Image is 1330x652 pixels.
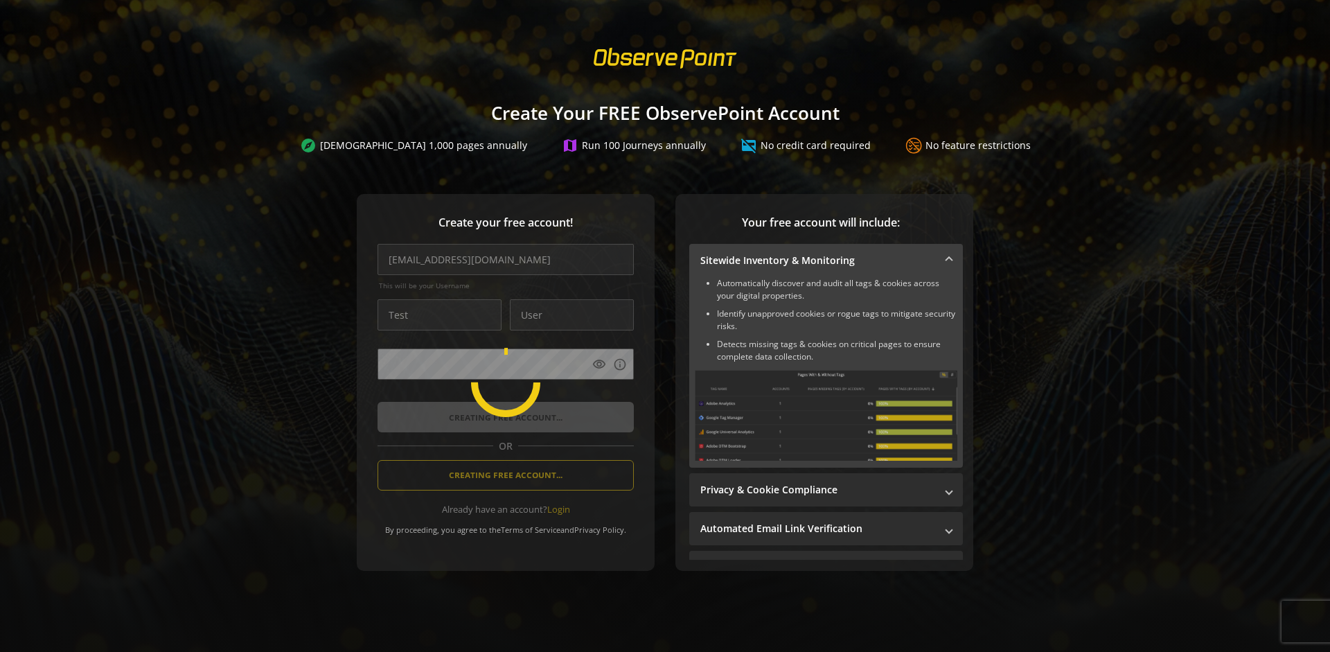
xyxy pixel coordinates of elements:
[562,137,578,154] mat-icon: map
[300,137,527,154] div: [DEMOGRAPHIC_DATA] 1,000 pages annually
[501,525,560,535] a: Terms of Service
[562,137,706,154] div: Run 100 Journeys annually
[300,137,317,154] mat-icon: explore
[689,244,963,277] mat-expansion-panel-header: Sitewide Inventory & Monitoring
[689,551,963,584] mat-expansion-panel-header: Performance Monitoring with Web Vitals
[689,473,963,506] mat-expansion-panel-header: Privacy & Cookie Compliance
[695,370,957,461] img: Sitewide Inventory & Monitoring
[378,516,634,535] div: By proceeding, you agree to the and .
[700,254,935,267] mat-panel-title: Sitewide Inventory & Monitoring
[741,137,871,154] div: No credit card required
[700,522,935,536] mat-panel-title: Automated Email Link Verification
[741,137,757,154] mat-icon: credit_card_off
[574,525,624,535] a: Privacy Policy
[905,137,1031,154] div: No feature restrictions
[378,215,634,231] span: Create your free account!
[717,338,957,363] li: Detects missing tags & cookies on critical pages to ensure complete data collection.
[689,215,952,231] span: Your free account will include:
[700,483,935,497] mat-panel-title: Privacy & Cookie Compliance
[717,277,957,302] li: Automatically discover and audit all tags & cookies across your digital properties.
[689,277,963,468] div: Sitewide Inventory & Monitoring
[717,308,957,333] li: Identify unapproved cookies or rogue tags to mitigate security risks.
[689,512,963,545] mat-expansion-panel-header: Automated Email Link Verification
